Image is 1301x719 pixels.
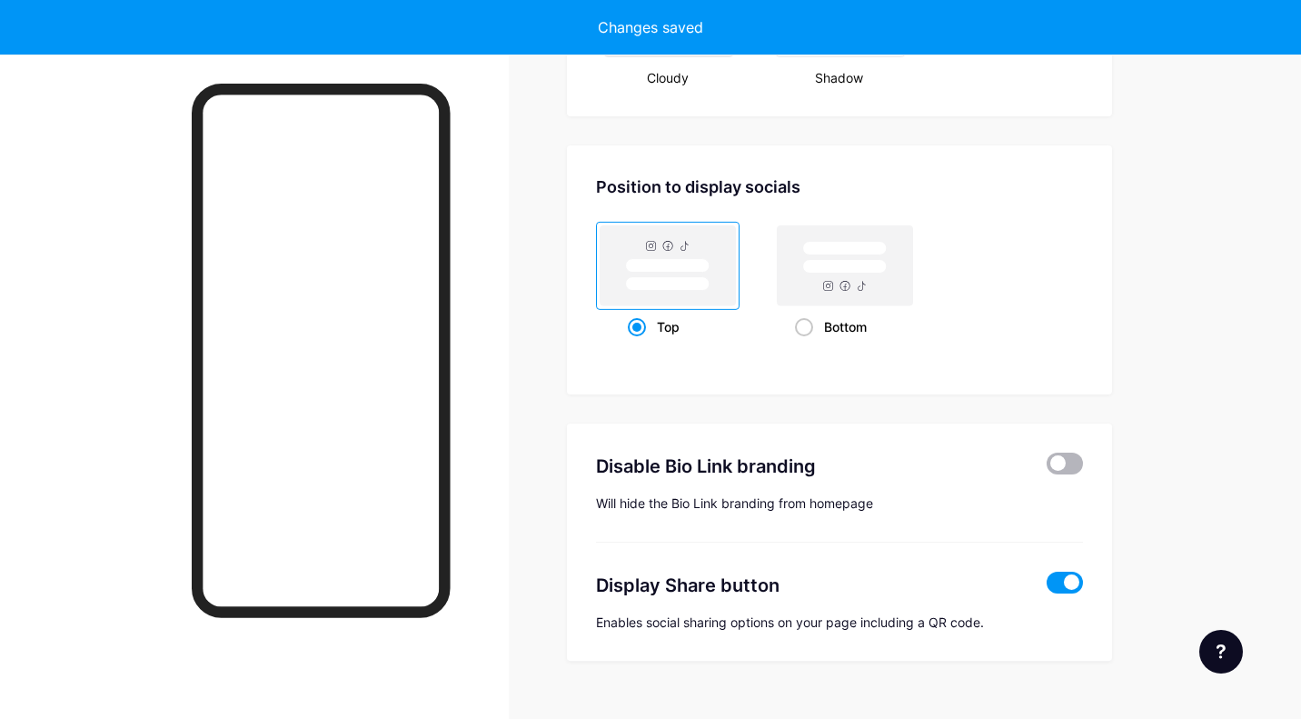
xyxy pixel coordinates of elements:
[596,175,1083,199] div: Position to display socials
[598,16,703,38] div: Changes saved
[596,572,1020,599] div: Display Share button
[596,453,1020,480] div: Disable Bio Link branding
[596,494,1083,513] div: Will hide the Bio Link branding from homepage
[768,68,910,87] div: Shadow
[628,310,709,344] div: Top
[596,68,739,87] div: Cloudy
[795,310,896,344] div: Bottom
[596,614,1083,632] div: Enables social sharing options on your page including a QR code.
